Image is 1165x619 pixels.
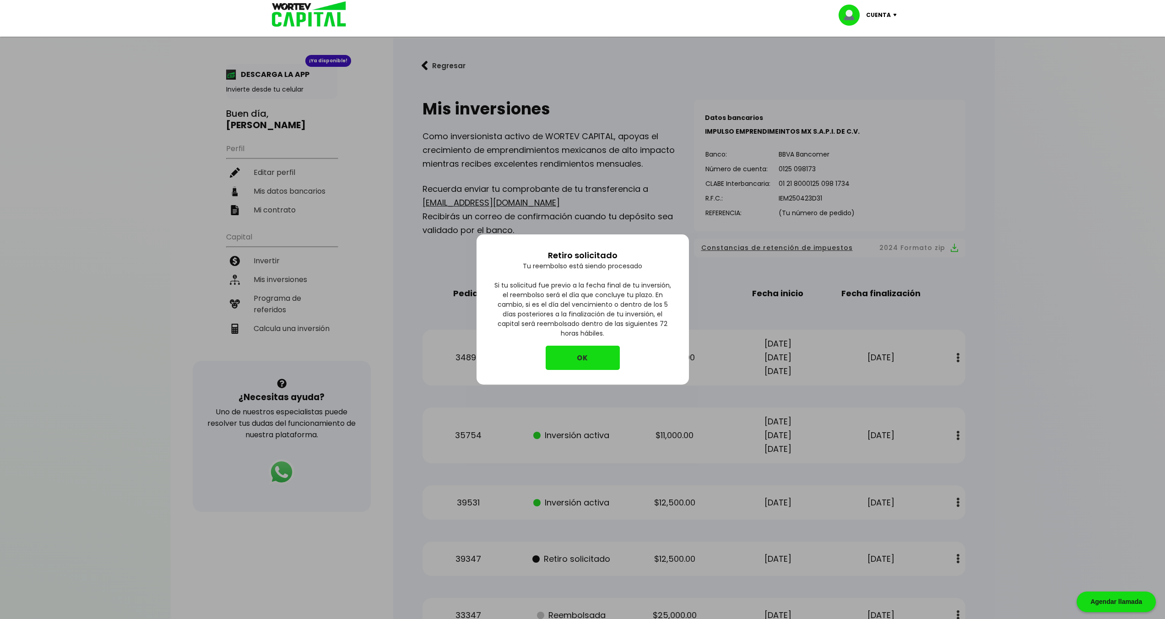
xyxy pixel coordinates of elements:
p: Cuenta [866,8,891,22]
img: profile-image [839,5,866,26]
button: OK [546,346,620,370]
div: Agendar llamada [1077,592,1156,612]
img: icon-down [891,14,903,16]
p: Tu reembolso está siendo procesado Si tu solicitud fue previo a la fecha final de tu inversión, e... [491,261,674,346]
p: Retiro solicitado [548,249,618,261]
